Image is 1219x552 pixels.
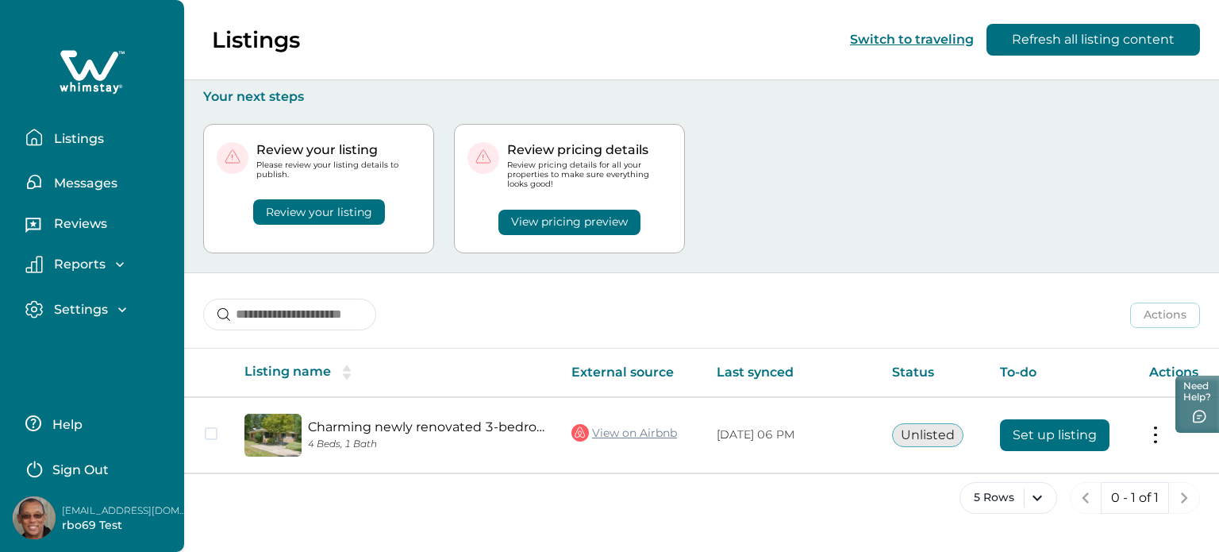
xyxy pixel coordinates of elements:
a: Charming newly renovated 3-bedroom furnished home! [308,419,546,434]
p: Review pricing details for all your properties to make sure everything looks good! [507,160,671,190]
img: propertyImage_Charming newly renovated 3-bedroom furnished home! [244,414,302,457]
button: Help [25,407,166,439]
p: Please review your listing details to publish. [256,160,421,179]
p: [DATE] 06 PM [717,427,867,443]
button: Refresh all listing content [986,24,1200,56]
button: Actions [1130,303,1200,328]
th: To-do [987,349,1136,397]
button: next page [1168,482,1200,514]
button: Switch to traveling [850,32,974,47]
button: Messages [25,166,171,198]
p: rbo69 Test [62,518,189,534]
th: Actions [1136,349,1219,397]
p: Reviews [49,216,107,232]
p: Listings [49,131,104,147]
p: 0 - 1 of 1 [1111,490,1159,506]
p: Reports [49,257,106,272]
p: Your next steps [203,89,1200,105]
p: [EMAIL_ADDRESS][DOMAIN_NAME] [62,503,189,519]
p: Sign Out [52,462,109,478]
button: 0 - 1 of 1 [1101,482,1169,514]
th: External source [559,349,704,397]
button: Listings [25,122,171,153]
p: Listings [212,26,300,53]
button: View pricing preview [498,210,640,235]
button: previous page [1070,482,1102,514]
button: Review your listing [253,199,385,225]
a: View on Airbnb [571,423,677,443]
img: Whimstay Host [13,496,56,539]
button: Settings [25,300,171,318]
p: Settings [49,302,108,318]
button: sorting [331,365,363,380]
th: Listing name [232,349,559,397]
p: Help [48,417,83,433]
button: Reports [25,256,171,273]
p: Review pricing details [507,142,671,158]
button: 5 Rows [959,482,1057,514]
button: Unlisted [892,423,963,447]
button: Reviews [25,210,171,242]
p: Messages [49,176,117,191]
p: Review your listing [256,142,421,158]
p: 4 Beds, 1 Bath [308,438,546,450]
th: Last synced [704,349,880,397]
button: Sign Out [25,452,166,484]
button: Set up listing [1000,419,1109,451]
th: Status [879,349,986,397]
